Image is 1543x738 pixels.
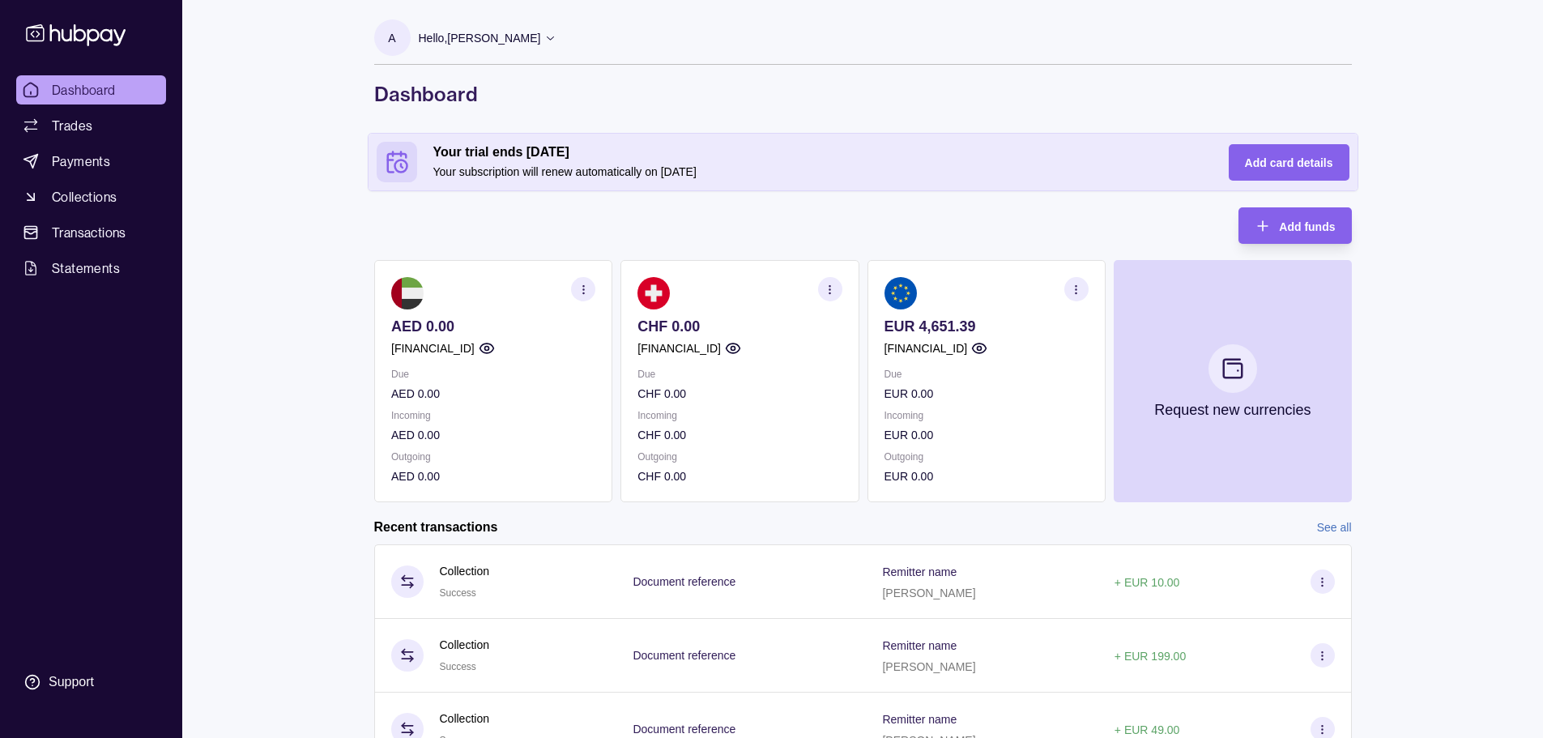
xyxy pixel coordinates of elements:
span: Add funds [1279,220,1335,233]
p: + EUR 199.00 [1115,650,1186,663]
p: Remitter name [882,639,957,652]
p: Incoming [391,407,595,424]
p: [PERSON_NAME] [882,587,975,599]
p: Outgoing [391,448,595,466]
p: [PERSON_NAME] [882,660,975,673]
p: AED 0.00 [391,385,595,403]
p: Request new currencies [1154,401,1311,419]
p: AED 0.00 [391,318,595,335]
img: ae [391,277,424,309]
p: [FINANCIAL_ID] [391,339,475,357]
p: Collection [440,710,489,727]
p: [FINANCIAL_ID] [637,339,721,357]
span: Dashboard [52,80,116,100]
h2: Recent transactions [374,518,498,536]
p: Collection [440,562,489,580]
button: Request new currencies [1113,260,1351,502]
span: Statements [52,258,120,278]
span: Transactions [52,223,126,242]
span: Collections [52,187,117,207]
button: Add funds [1238,207,1351,244]
a: Collections [16,182,166,211]
p: CHF 0.00 [637,385,842,403]
p: + EUR 49.00 [1115,723,1180,736]
p: EUR 0.00 [884,426,1088,444]
p: Hello, [PERSON_NAME] [419,29,541,47]
a: Support [16,665,166,699]
p: EUR 4,651.39 [884,318,1088,335]
div: Support [49,673,94,691]
img: ch [637,277,670,309]
p: Outgoing [637,448,842,466]
h1: Dashboard [374,81,1352,107]
p: Incoming [884,407,1088,424]
span: Add card details [1245,156,1333,169]
h2: Your trial ends [DATE] [433,143,1196,161]
p: EUR 0.00 [884,467,1088,485]
span: Success [440,661,476,672]
span: Success [440,587,476,599]
img: eu [884,277,916,309]
a: Transactions [16,218,166,247]
p: Document reference [633,649,735,662]
p: EUR 0.00 [884,385,1088,403]
p: Document reference [633,575,735,588]
a: See all [1317,518,1352,536]
p: Incoming [637,407,842,424]
span: Trades [52,116,92,135]
p: + EUR 10.00 [1115,576,1180,589]
p: Document reference [633,723,735,736]
a: Trades [16,111,166,140]
p: AED 0.00 [391,426,595,444]
a: Payments [16,147,166,176]
p: AED 0.00 [391,467,595,485]
p: CHF 0.00 [637,467,842,485]
p: Your subscription will renew automatically on [DATE] [433,163,1196,181]
p: Due [884,365,1088,383]
p: Remitter name [882,713,957,726]
p: Due [391,365,595,383]
p: CHF 0.00 [637,318,842,335]
p: Due [637,365,842,383]
p: Remitter name [882,565,957,578]
p: [FINANCIAL_ID] [884,339,967,357]
p: Outgoing [884,448,1088,466]
p: CHF 0.00 [637,426,842,444]
button: Add card details [1229,144,1349,181]
p: Collection [440,636,489,654]
span: Payments [52,151,110,171]
a: Statements [16,254,166,283]
a: Dashboard [16,75,166,105]
p: A [388,29,395,47]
